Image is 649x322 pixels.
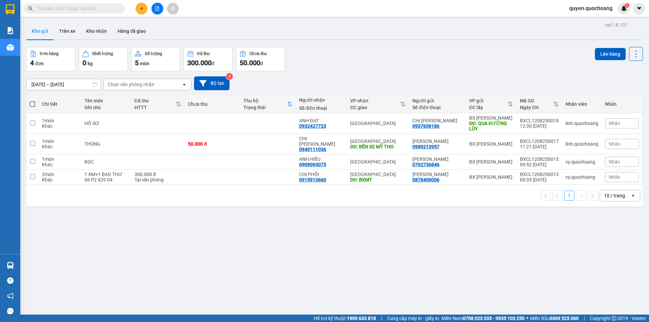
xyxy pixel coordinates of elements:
[469,121,513,131] div: DĐ: QUA ĐƯỜNG LŨY
[566,121,598,126] div: linh.quochoang
[299,136,344,147] div: CHỊ NHUNG
[412,162,439,167] div: 0792736846
[350,159,406,165] div: [GEOGRAPHIC_DATA]
[85,98,128,103] div: Tên món
[42,177,78,182] div: Khác
[54,23,81,39] button: Trên xe
[350,139,406,144] div: [GEOGRAPHIC_DATA]
[412,139,462,144] div: NGUYỄN VĂN TÂM
[42,101,78,107] div: Chi tiết
[609,159,620,165] span: Nhãn
[197,51,210,56] div: Đã thu
[131,47,180,71] button: Số lượng5món
[7,293,14,299] span: notification
[92,51,113,56] div: Khối lượng
[609,141,620,147] span: Nhãn
[42,139,78,144] div: 1 món
[595,48,626,60] button: Lên hàng
[140,61,149,66] span: món
[226,73,233,80] sup: 2
[7,277,14,284] span: question-circle
[633,3,645,15] button: caret-down
[605,21,628,29] div: ver 1.8.137
[85,141,128,147] div: THÙNG
[626,3,628,8] span: 1
[466,95,516,113] th: Toggle SortBy
[469,105,508,110] div: ĐC lấy
[636,5,642,11] span: caret-down
[469,115,513,121] div: BX [PERSON_NAME]
[27,79,100,90] input: Select a date range.
[350,144,406,149] div: DĐ: BẾN XE MỸ THO
[135,177,182,182] div: Tại văn phòng
[81,23,112,39] button: Kho nhận
[520,156,559,162] div: BXCL1208250015
[530,315,579,322] span: Miền Bắc
[625,3,629,8] sup: 1
[520,123,559,129] div: 12:30 [DATE]
[184,47,233,71] button: Đã thu300.000đ
[135,98,176,103] div: Đã thu
[85,159,128,165] div: BỌC
[566,141,598,147] div: linh.quochoang
[35,61,44,66] span: đơn
[299,123,326,129] div: 0932427723
[520,172,559,177] div: BXCL1208250013
[42,172,78,177] div: 2 món
[611,316,616,321] span: copyright
[28,6,33,11] span: search
[151,3,163,15] button: file-add
[7,308,14,314] span: message
[249,51,267,56] div: Chưa thu
[350,177,406,182] div: DĐ: BXMT
[7,27,14,34] img: solution-icon
[188,141,237,147] div: 50.000 đ
[520,105,553,110] div: Ngày ĐH
[350,98,400,103] div: VP nhận
[469,141,513,147] div: BX [PERSON_NAME]
[155,6,160,11] span: file-add
[347,316,376,321] strong: 1900 633 818
[299,162,326,167] div: 0909093075
[85,172,128,177] div: 1 XM+1 BAO THƯ
[112,23,151,39] button: Hàng đã giao
[520,118,559,123] div: BXCL1208250018
[609,174,620,180] span: Nhãn
[314,315,376,322] span: Hỗ trợ kỹ thuật:
[566,159,598,165] div: vy.quochoang
[299,147,326,152] div: 0949111036
[520,177,559,182] div: 09:35 [DATE]
[412,156,462,162] div: ANH SƠN
[7,262,14,269] img: warehouse-icon
[85,177,128,182] div: 66 P2 429.04
[630,193,636,198] svg: open
[243,98,287,103] div: Thu hộ
[566,101,598,107] div: Nhân viên
[412,123,439,129] div: 0937608186
[299,156,344,162] div: ANH HIẾU
[412,118,462,123] div: CHỊ QUYÊN
[42,123,78,129] div: Khác
[42,118,78,123] div: 1 món
[299,118,344,123] div: ANH ĐẠT
[609,121,620,126] span: Nhãn
[350,105,400,110] div: ĐC giao
[526,317,528,320] span: ⚪️
[520,144,559,149] div: 11:21 [DATE]
[520,98,553,103] div: Mã GD
[441,315,525,322] span: Miền Nam
[135,59,139,67] span: 5
[387,315,440,322] span: Cung cấp máy in - giấy in:
[347,95,409,113] th: Toggle SortBy
[240,59,260,67] span: 50.000
[621,5,627,11] img: icon-new-feature
[167,3,179,15] button: aim
[516,95,562,113] th: Toggle SortBy
[139,6,144,11] span: plus
[79,47,128,71] button: Khối lượng0kg
[605,101,639,107] div: Nhãn
[85,105,128,110] div: Ghi chú
[187,59,212,67] span: 300.000
[299,177,326,182] div: 0915913660
[350,172,406,177] div: [GEOGRAPHIC_DATA]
